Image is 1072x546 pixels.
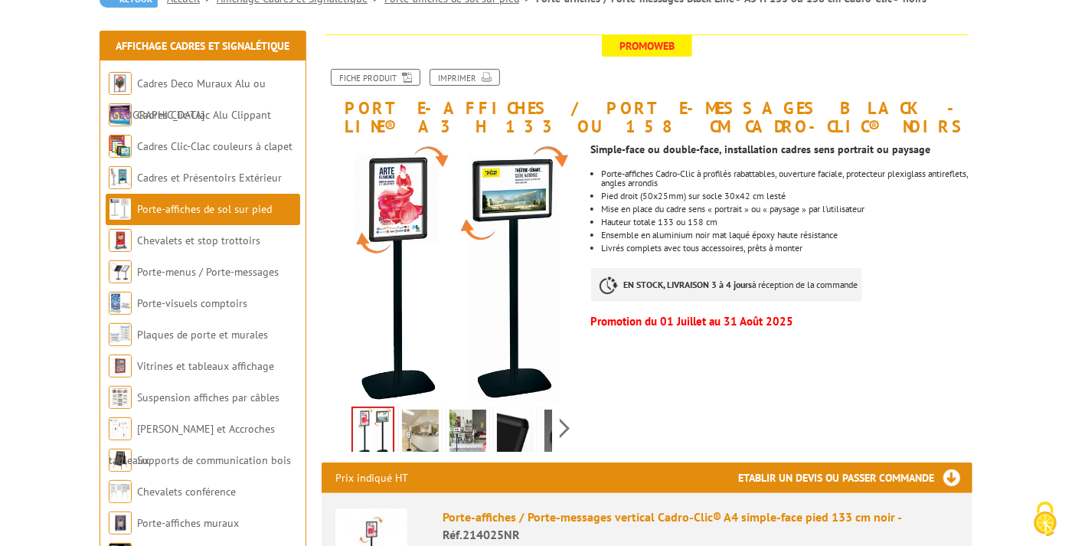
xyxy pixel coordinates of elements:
[602,217,972,227] p: Hauteur totale 133 ou 158 cm
[602,169,972,188] li: Porte-affiches Cadro-Clic à profilés rabattables, ouverture faciale, protecteur plexiglass antire...
[109,417,132,440] img: Cimaises et Accroches tableaux
[116,39,290,53] a: Affichage Cadres et Signalétique
[137,328,268,342] a: Plaques de porte et murales
[137,485,236,499] a: Chevalets conférence
[402,410,439,457] img: porte_affiches_porte_messages_214025nr.jpg
[544,410,581,457] img: vision_1_214025nr.jpg
[137,516,239,530] a: Porte-affiches muraux
[109,260,132,283] img: Porte-menus / Porte-messages
[109,422,275,467] a: [PERSON_NAME] et Accroches tableaux
[137,391,279,404] a: Suspension affiches par câbles
[109,355,132,378] img: Vitrines et tableaux affichage
[109,72,132,95] img: Cadres Deco Muraux Alu ou Bois
[109,386,132,409] img: Suspension affiches par câbles
[137,453,291,467] a: Supports de communication bois
[1018,494,1072,546] button: Cookies (fenêtre modale)
[137,139,293,153] a: Cadres Clic-Clac couleurs à clapet
[137,171,282,185] a: Cadres et Présentoirs Extérieur
[109,198,132,221] img: Porte-affiches de sol sur pied
[449,410,486,457] img: porte_affiches_porte_messages_mise_en_scene_214025nr.jpg
[109,480,132,503] img: Chevalets conférence
[322,143,580,401] img: porte_affiches_de_sol_214000nr.jpg
[137,108,271,122] a: Cadres Clic-Clac Alu Clippant
[591,142,931,156] strong: Simple-face ou double-face, installation cadres sens portrait ou paysage
[602,244,972,253] li: Livrés complets avec tous accessoires, prêts à monter
[137,234,260,247] a: Chevalets et stop trottoirs
[137,202,272,216] a: Porte-affiches de sol sur pied
[109,292,132,315] img: Porte-visuels comptoirs
[557,416,572,441] span: Next
[353,408,393,456] img: porte_affiches_de_sol_214000nr.jpg
[624,279,753,290] strong: EN STOCK, LIVRAISON 3 à 4 jours
[109,323,132,346] img: Plaques de porte et murales
[602,35,692,57] span: Promoweb
[602,204,972,214] li: Mise en place du cadre sens « portrait » ou « paysage » par l’utilisateur
[137,359,274,373] a: Vitrines et tableaux affichage
[109,166,132,189] img: Cadres et Présentoirs Extérieur
[602,191,972,201] p: Pied droit (50x25mm) sur socle 30x42 cm lesté
[137,296,247,310] a: Porte-visuels comptoirs
[137,265,279,279] a: Porte-menus / Porte-messages
[443,508,959,544] div: Porte-affiches / Porte-messages vertical Cadro-Clic® A4 simple-face pied 133 cm noir -
[109,77,266,122] a: Cadres Deco Muraux Alu ou [GEOGRAPHIC_DATA]
[602,230,972,240] li: Ensemble en aluminium noir mat laqué époxy haute résistance
[497,410,534,457] img: 214025nr_angle.jpg
[1026,500,1064,538] img: Cookies (fenêtre modale)
[430,69,500,86] a: Imprimer
[109,229,132,252] img: Chevalets et stop trottoirs
[335,463,408,493] p: Prix indiqué HT
[738,463,972,493] h3: Etablir un devis ou passer commande
[331,69,420,86] a: Fiche produit
[443,527,520,542] span: Réf.214025NR
[591,268,862,302] p: à réception de la commande
[591,317,972,326] p: Promotion du 01 Juillet au 31 Août 2025
[109,135,132,158] img: Cadres Clic-Clac couleurs à clapet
